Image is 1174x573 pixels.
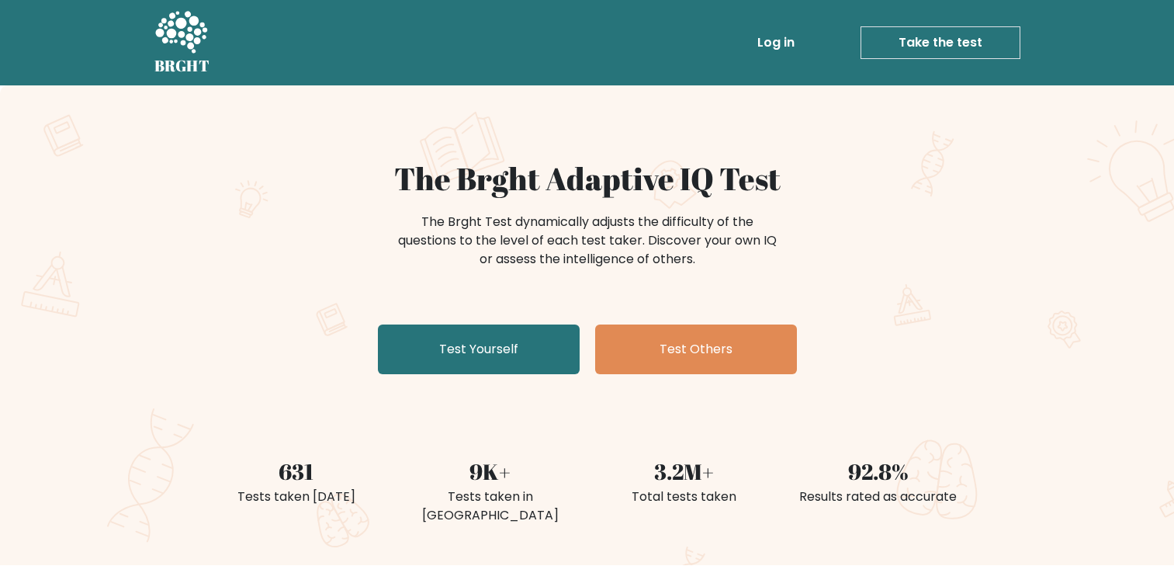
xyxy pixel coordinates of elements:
a: Take the test [861,26,1020,59]
div: Results rated as accurate [791,488,966,506]
h1: The Brght Adaptive IQ Test [209,160,966,197]
div: 92.8% [791,455,966,488]
div: The Brght Test dynamically adjusts the difficulty of the questions to the level of each test take... [393,213,781,269]
div: Total tests taken [597,488,772,506]
div: 9K+ [403,455,578,488]
h5: BRGHT [154,57,210,75]
div: Tests taken in [GEOGRAPHIC_DATA] [403,488,578,525]
a: Log in [751,27,801,58]
a: Test Others [595,325,797,374]
a: Test Yourself [378,325,580,374]
div: 3.2M+ [597,455,772,488]
div: 631 [209,455,384,488]
a: BRGHT [154,6,210,79]
div: Tests taken [DATE] [209,488,384,506]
